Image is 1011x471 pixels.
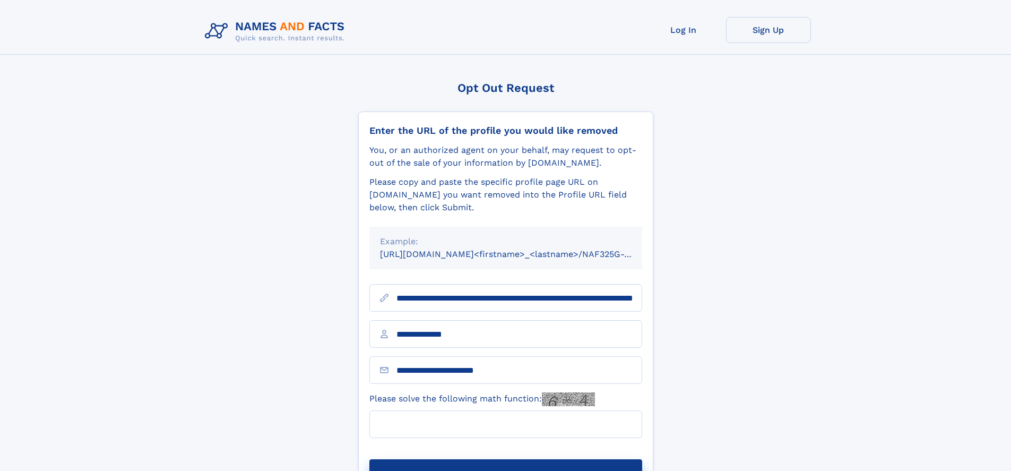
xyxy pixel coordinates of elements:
div: Example: [380,235,632,248]
img: Logo Names and Facts [201,17,353,46]
div: You, or an authorized agent on your behalf, may request to opt-out of the sale of your informatio... [369,144,642,169]
small: [URL][DOMAIN_NAME]<firstname>_<lastname>/NAF325G-xxxxxxxx [380,249,662,259]
label: Please solve the following math function: [369,392,595,406]
div: Enter the URL of the profile you would like removed [369,125,642,136]
a: Sign Up [726,17,811,43]
div: Please copy and paste the specific profile page URL on [DOMAIN_NAME] you want removed into the Pr... [369,176,642,214]
div: Opt Out Request [358,81,653,95]
a: Log In [641,17,726,43]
